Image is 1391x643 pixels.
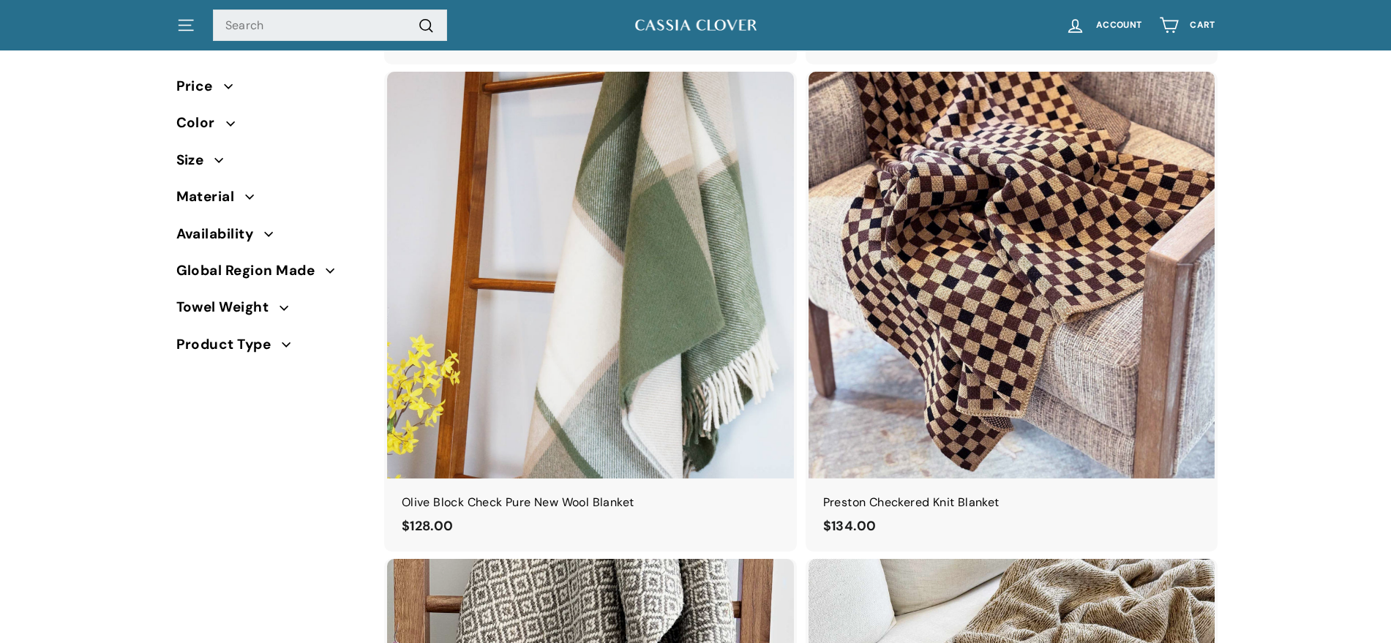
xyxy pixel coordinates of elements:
span: Size [176,149,215,171]
button: Color [176,108,364,145]
div: Olive Block Check Pure New Wool Blanket [402,493,779,512]
button: Material [176,182,364,219]
span: Account [1096,20,1141,30]
a: Account [1057,4,1150,47]
span: Product Type [176,334,282,356]
span: Price [176,75,224,97]
button: Global Region Made [176,256,364,293]
button: Price [176,72,364,108]
a: Cart [1150,4,1223,47]
span: $134.00 [823,517,877,535]
button: Size [176,146,364,182]
span: $128.00 [402,517,454,535]
input: Search [213,10,447,42]
a: Preston Checkered Knit Blanket [809,72,1215,551]
a: Olive Block Check Pure New Wool Blanket [387,72,794,551]
span: Availability [176,223,265,245]
span: Color [176,112,226,134]
span: Material [176,186,246,208]
div: Preston Checkered Knit Blanket [823,493,1201,512]
span: Global Region Made [176,260,326,282]
span: Cart [1190,20,1215,30]
button: Towel Weight [176,293,364,329]
span: Towel Weight [176,296,280,318]
button: Product Type [176,330,364,366]
button: Availability [176,219,364,256]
